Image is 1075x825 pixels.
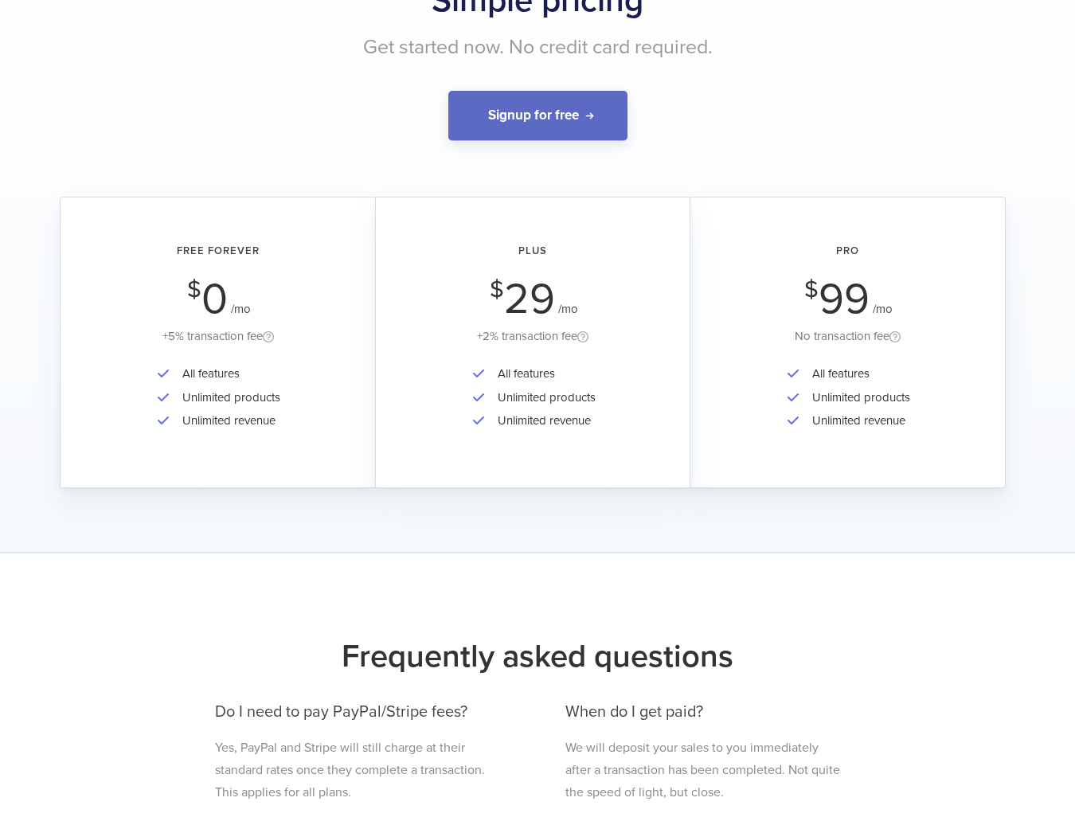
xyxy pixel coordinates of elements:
[83,245,353,256] h2: Free Forever
[448,91,627,142] a: Signup for free
[215,737,510,803] p: Yes, PayPal and Stripe will still charge at their standard rates once they complete a transaction...
[565,737,846,803] p: We will deposit your sales to you immediately after a transaction has been completed. Not quite t...
[713,245,983,256] h2: Pro
[558,302,578,316] span: /mo
[174,386,280,409] li: Unlimited products
[713,326,983,346] div: No transaction fee
[398,245,667,256] h2: Plus
[174,362,280,385] li: All features
[174,409,280,432] li: Unlimited revenue
[201,273,228,325] span: 0
[83,326,353,346] div: +5% transaction fee
[565,703,846,721] h3: When do I get paid?
[490,362,596,385] li: All features
[804,409,910,432] li: Unlimited revenue
[231,302,251,316] span: /mo
[873,302,893,316] span: /mo
[804,362,910,385] li: All features
[490,386,596,409] li: Unlimited products
[60,633,1015,679] h2: Frequently asked questions
[804,280,819,299] span: $
[398,326,667,346] div: +2% transaction fee
[490,409,596,432] li: Unlimited revenue
[60,37,1015,59] h2: Get started now. No credit card required.
[187,280,201,299] span: $
[490,280,504,299] span: $
[804,386,910,409] li: Unlimited products
[819,273,870,325] span: 99
[504,273,555,325] span: 29
[215,703,510,721] h3: Do I need to pay PayPal/Stripe fees?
